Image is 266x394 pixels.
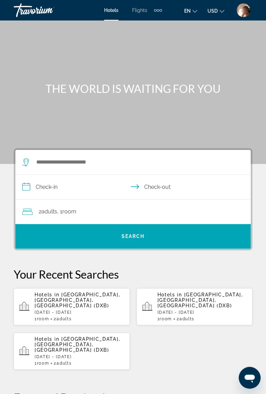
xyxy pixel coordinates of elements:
[56,361,72,366] span: Adults
[37,316,49,321] span: Room
[14,267,252,281] p: Your Recent Searches
[35,292,120,308] span: [GEOGRAPHIC_DATA], [GEOGRAPHIC_DATA], [GEOGRAPHIC_DATA] (DXB)
[132,8,147,13] a: Flights
[36,157,233,167] input: Search hotel destination
[14,332,130,370] button: Hotels in [GEOGRAPHIC_DATA], [GEOGRAPHIC_DATA], [GEOGRAPHIC_DATA] (DXB)[DATE] - [DATE]1Room2Adults
[39,207,57,216] span: 2
[184,6,197,16] button: Change language
[122,234,145,239] span: Search
[237,3,250,17] img: User image
[137,288,253,325] button: Hotels in [GEOGRAPHIC_DATA], [GEOGRAPHIC_DATA], [GEOGRAPHIC_DATA] (DXB)[DATE] - [DATE]1Room2Adults
[157,292,182,297] span: Hotels in
[37,361,49,366] span: Room
[14,1,82,19] a: Travorium
[35,292,59,297] span: Hotels in
[15,150,251,249] div: Search widget
[35,361,49,366] span: 1
[14,288,130,325] button: Hotels in [GEOGRAPHIC_DATA], [GEOGRAPHIC_DATA], [GEOGRAPHIC_DATA] (DXB)[DATE] - [DATE]1Room2Adults
[56,316,72,321] span: Adults
[41,208,57,215] span: Adults
[157,292,243,308] span: [GEOGRAPHIC_DATA], [GEOGRAPHIC_DATA], [GEOGRAPHIC_DATA] (DXB)
[35,354,124,359] p: [DATE] - [DATE]
[15,224,251,249] button: Search
[14,82,252,96] h1: THE WORLD IS WAITING FOR YOU
[35,336,120,353] span: [GEOGRAPHIC_DATA], [GEOGRAPHIC_DATA], [GEOGRAPHIC_DATA] (DXB)
[157,316,172,321] span: 1
[179,316,194,321] span: Adults
[160,316,172,321] span: Room
[54,361,72,366] span: 2
[157,310,247,315] p: [DATE] - [DATE]
[62,208,76,215] span: Room
[104,8,118,13] a: Hotels
[154,5,162,16] button: Extra navigation items
[177,316,194,321] span: 2
[57,207,76,216] span: , 1
[207,6,224,16] button: Change currency
[35,316,49,321] span: 1
[184,8,191,14] span: en
[35,336,59,342] span: Hotels in
[235,3,252,17] button: User Menu
[15,199,251,224] button: Travelers: 2 adults, 0 children
[207,8,218,14] span: USD
[239,367,261,389] iframe: Button to launch messaging window
[54,316,72,321] span: 2
[35,310,124,315] p: [DATE] - [DATE]
[15,175,251,199] button: Select check in and out date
